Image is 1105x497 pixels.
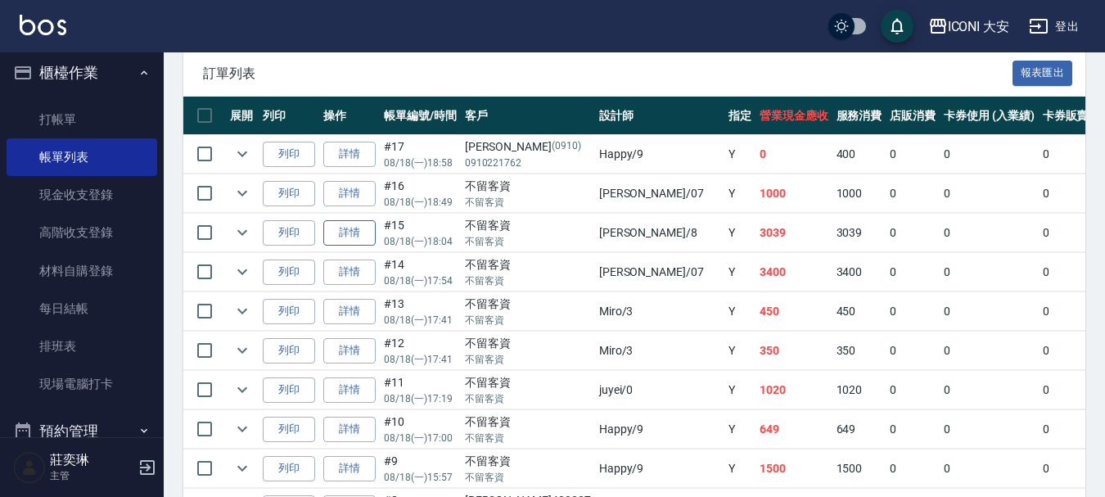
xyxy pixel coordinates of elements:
th: 設計師 [595,97,724,135]
td: 0 [940,371,1039,409]
td: 400 [832,135,886,174]
td: 0 [886,135,940,174]
button: 櫃檯作業 [7,52,157,94]
td: 0 [940,253,1039,291]
a: 帳單列表 [7,138,157,176]
td: Y [724,371,755,409]
img: Logo [20,15,66,35]
p: 不留客資 [465,391,591,406]
img: Person [13,451,46,484]
td: 0 [940,214,1039,252]
td: 0 [886,450,940,488]
button: expand row [230,338,255,363]
button: expand row [230,456,255,481]
div: ICONI 大安 [948,16,1010,37]
td: #16 [380,174,461,213]
button: save [881,10,913,43]
td: #13 [380,292,461,331]
th: 展開 [226,97,259,135]
td: 0 [886,214,940,252]
th: 營業現金應收 [755,97,832,135]
button: 列印 [263,260,315,285]
button: 預約管理 [7,410,157,453]
td: Miro /3 [595,332,724,370]
button: expand row [230,181,255,206]
p: 0910221762 [465,156,591,170]
p: 08/18 (一) 17:41 [384,352,457,367]
td: 0 [886,253,940,291]
p: 08/18 (一) 15:57 [384,470,457,485]
td: 0 [886,332,940,370]
a: 詳情 [323,456,376,481]
a: 報表匯出 [1013,65,1073,80]
div: 不留客資 [465,256,591,273]
td: 0 [940,450,1039,488]
button: 列印 [263,417,315,442]
a: 詳情 [323,377,376,403]
td: 1000 [755,174,832,213]
p: 不留客資 [465,234,591,249]
a: 詳情 [323,142,376,167]
div: 不留客資 [465,453,591,470]
td: 1500 [832,450,886,488]
td: 0 [940,410,1039,449]
a: 現金收支登錄 [7,176,157,214]
td: #14 [380,253,461,291]
button: 報表匯出 [1013,61,1073,86]
td: Happy /9 [595,410,724,449]
td: 649 [832,410,886,449]
td: 0 [886,371,940,409]
p: 不留客資 [465,195,591,210]
th: 客戶 [461,97,595,135]
button: 列印 [263,299,315,324]
td: 0 [940,332,1039,370]
a: 現場電腦打卡 [7,365,157,403]
div: 不留客資 [465,217,591,234]
a: 詳情 [323,260,376,285]
td: 350 [755,332,832,370]
a: 高階收支登錄 [7,214,157,251]
th: 操作 [319,97,380,135]
p: 不留客資 [465,470,591,485]
td: [PERSON_NAME] /07 [595,253,724,291]
td: #11 [380,371,461,409]
button: 列印 [263,142,315,167]
td: Y [724,174,755,213]
th: 服務消費 [832,97,886,135]
a: 詳情 [323,220,376,246]
span: 訂單列表 [203,66,1013,82]
td: #17 [380,135,461,174]
th: 店販消費 [886,97,940,135]
td: Y [724,292,755,331]
a: 詳情 [323,299,376,324]
a: 材料自購登錄 [7,252,157,290]
td: Happy /9 [595,135,724,174]
td: #10 [380,410,461,449]
div: 不留客資 [465,374,591,391]
td: 3039 [755,214,832,252]
p: 08/18 (一) 17:00 [384,431,457,445]
th: 列印 [259,97,319,135]
p: 08/18 (一) 18:04 [384,234,457,249]
button: expand row [230,142,255,166]
h5: 莊奕琳 [50,452,133,468]
td: 1020 [832,371,886,409]
div: 不留客資 [465,178,591,195]
a: 詳情 [323,338,376,364]
button: 列印 [263,338,315,364]
button: 列印 [263,377,315,403]
div: 不留客資 [465,335,591,352]
a: 詳情 [323,417,376,442]
th: 指定 [724,97,755,135]
p: 08/18 (一) 18:49 [384,195,457,210]
td: [PERSON_NAME] /07 [595,174,724,213]
a: 排班表 [7,328,157,365]
div: 不留客資 [465,296,591,313]
td: 3400 [832,253,886,291]
p: 08/18 (一) 18:58 [384,156,457,170]
td: 1000 [832,174,886,213]
button: expand row [230,220,255,245]
td: #9 [380,450,461,488]
td: Happy /9 [595,450,724,488]
p: 不留客資 [465,431,591,445]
